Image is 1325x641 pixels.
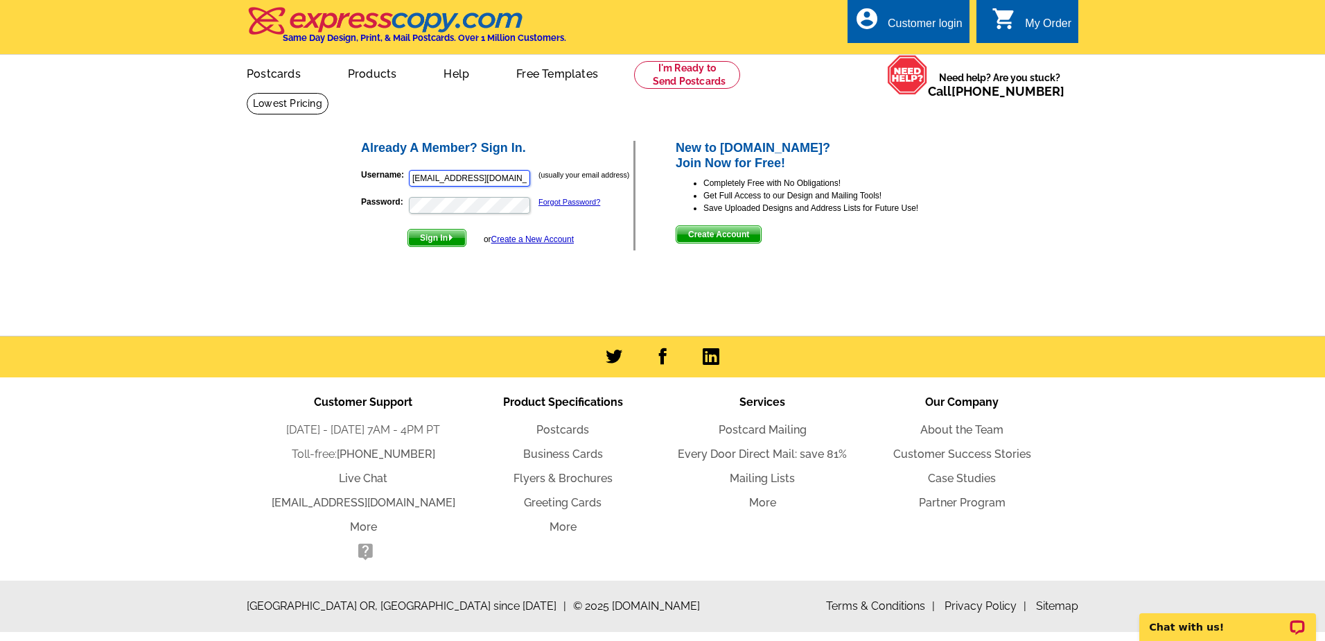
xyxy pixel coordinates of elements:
[945,599,1026,613] a: Privacy Policy
[350,520,377,533] a: More
[919,496,1006,509] a: Partner Program
[703,189,966,202] li: Get Full Access to our Design and Mailing Tools!
[272,496,455,509] a: [EMAIL_ADDRESS][DOMAIN_NAME]
[550,520,577,533] a: More
[928,472,996,485] a: Case Studies
[678,447,847,461] a: Every Door Direct Mail: save 81%
[920,423,1003,436] a: About the Team
[676,226,761,243] span: Create Account
[739,395,785,409] span: Services
[407,229,466,247] button: Sign In
[854,6,879,31] i: account_circle
[719,423,807,436] a: Postcard Mailing
[887,55,928,95] img: help
[992,6,1017,31] i: shopping_cart
[951,84,1064,99] a: [PHONE_NUMBER]
[361,169,407,181] label: Username:
[247,17,566,43] a: Same Day Design, Print, & Mail Postcards. Over 1 Million Customers.
[421,56,491,89] a: Help
[514,472,613,485] a: Flyers & Brochures
[536,423,589,436] a: Postcards
[448,234,454,241] img: button-next-arrow-white.png
[676,141,966,171] h2: New to [DOMAIN_NAME]? Join Now for Free!
[749,496,776,509] a: More
[524,496,602,509] a: Greeting Cards
[826,599,935,613] a: Terms & Conditions
[1025,17,1071,37] div: My Order
[523,447,603,461] a: Business Cards
[538,171,629,179] small: (usually your email address)
[283,33,566,43] h4: Same Day Design, Print, & Mail Postcards. Over 1 Million Customers.
[314,395,412,409] span: Customer Support
[703,202,966,214] li: Save Uploaded Designs and Address Lists for Future Use!
[503,395,623,409] span: Product Specifications
[925,395,999,409] span: Our Company
[1036,599,1078,613] a: Sitemap
[337,447,435,461] a: [PHONE_NUMBER]
[225,56,323,89] a: Postcards
[888,17,963,37] div: Customer login
[1130,597,1325,641] iframe: LiveChat chat widget
[263,446,463,463] li: Toll-free:
[893,447,1031,461] a: Customer Success Stories
[703,177,966,189] li: Completely Free with No Obligations!
[676,225,762,243] button: Create Account
[992,15,1071,33] a: shopping_cart My Order
[339,472,387,485] a: Live Chat
[854,15,963,33] a: account_circle Customer login
[484,233,574,246] div: or
[494,56,620,89] a: Free Templates
[361,196,407,208] label: Password:
[928,84,1064,99] span: Call
[491,234,574,244] a: Create a New Account
[361,141,633,156] h2: Already A Member? Sign In.
[730,472,795,485] a: Mailing Lists
[928,71,1071,99] span: Need help? Are you stuck?
[326,56,419,89] a: Products
[263,422,463,438] li: [DATE] - [DATE] 7AM - 4PM PT
[408,230,466,246] span: Sign In
[573,598,700,615] span: © 2025 [DOMAIN_NAME]
[538,198,600,206] a: Forgot Password?
[247,598,566,615] span: [GEOGRAPHIC_DATA] OR, [GEOGRAPHIC_DATA] since [DATE]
